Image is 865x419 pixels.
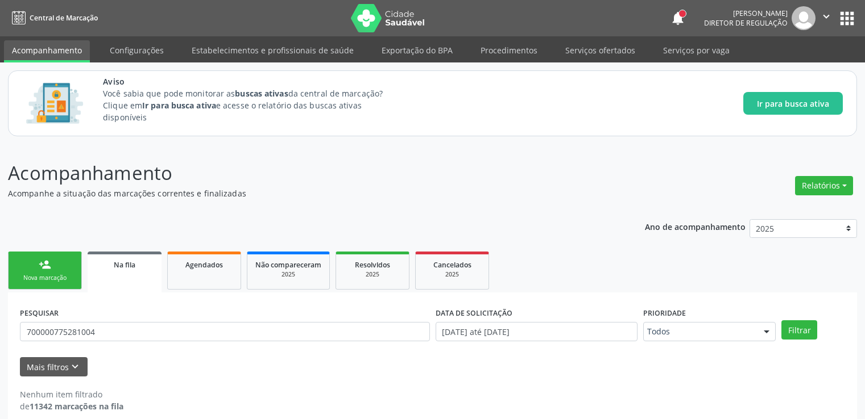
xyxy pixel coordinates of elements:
[473,40,545,60] a: Procedimentos
[184,40,362,60] a: Estabelecimentos e profissionais de saúde
[743,92,843,115] button: Ir para busca ativa
[30,401,123,412] strong: 11342 marcações na fila
[185,260,223,270] span: Agendados
[781,320,817,340] button: Filtrar
[103,87,404,123] p: Você sabia que pode monitorar as da central de marcação? Clique em e acesse o relatório das busca...
[102,40,172,60] a: Configurações
[792,6,816,30] img: img
[142,100,216,111] strong: Ir para busca ativa
[344,270,401,279] div: 2025
[655,40,738,60] a: Serviços por vaga
[837,9,857,28] button: apps
[670,10,686,26] button: notifications
[355,260,390,270] span: Resolvidos
[704,9,788,18] div: [PERSON_NAME]
[20,357,88,377] button: Mais filtroskeyboard_arrow_down
[255,270,321,279] div: 2025
[30,13,98,23] span: Central de Marcação
[39,258,51,271] div: person_add
[235,88,288,99] strong: buscas ativas
[436,322,638,341] input: Selecione um intervalo
[20,400,123,412] div: de
[103,76,404,87] span: Aviso
[8,187,602,199] p: Acompanhe a situação das marcações correntes e finalizadas
[645,219,746,233] p: Ano de acompanhamento
[16,274,73,282] div: Nova marcação
[4,40,90,62] a: Acompanhamento
[424,270,481,279] div: 2025
[795,176,853,195] button: Relatórios
[557,40,643,60] a: Serviços ofertados
[643,304,686,322] label: Prioridade
[20,322,430,341] input: Nome, CNS
[69,361,81,373] i: keyboard_arrow_down
[20,388,123,400] div: Nenhum item filtrado
[816,6,837,30] button: 
[820,10,833,23] i: 
[114,260,135,270] span: Na fila
[757,98,829,110] span: Ir para busca ativa
[647,326,753,337] span: Todos
[704,18,788,28] span: Diretor de regulação
[20,304,59,322] label: PESQUISAR
[255,260,321,270] span: Não compareceram
[8,159,602,187] p: Acompanhamento
[8,9,98,27] a: Central de Marcação
[433,260,471,270] span: Cancelados
[436,304,512,322] label: DATA DE SOLICITAÇÃO
[374,40,461,60] a: Exportação do BPA
[22,78,87,129] img: Imagem de CalloutCard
